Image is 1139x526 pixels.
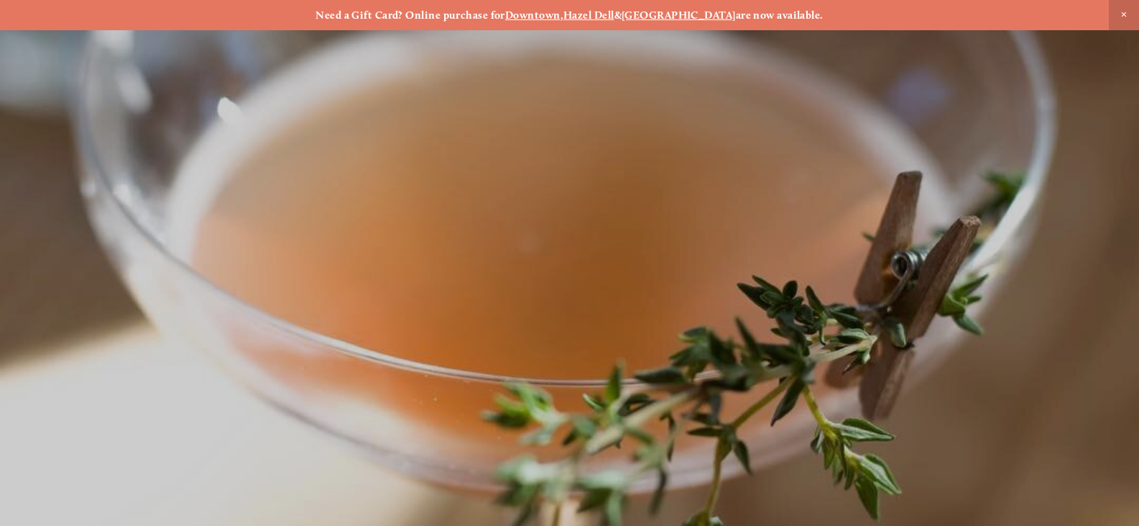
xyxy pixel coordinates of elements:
a: Hazel Dell [563,9,614,22]
strong: are now available. [736,9,824,22]
strong: & [614,9,622,22]
strong: Need a Gift Card? Online purchase for [315,9,505,22]
a: [GEOGRAPHIC_DATA] [622,9,736,22]
a: Downtown [505,9,561,22]
strong: , [561,9,563,22]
